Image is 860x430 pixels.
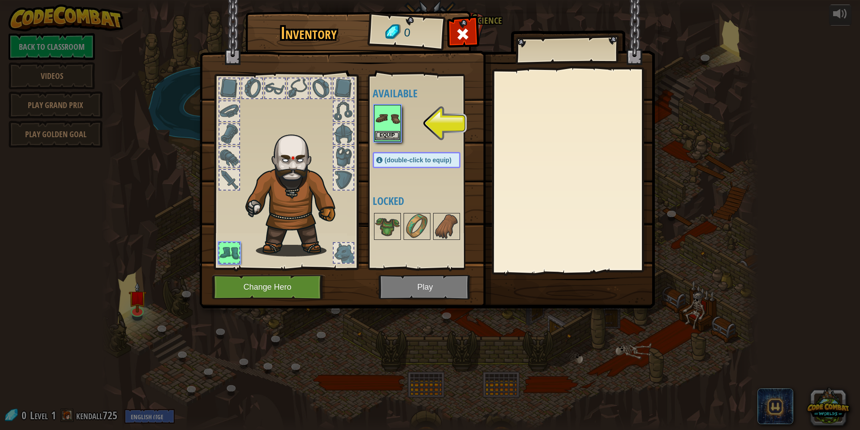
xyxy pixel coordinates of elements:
[373,195,478,207] h4: Locked
[375,214,400,239] img: portrait.png
[241,126,351,256] img: goliath_hair.png
[373,87,478,99] h4: Available
[434,214,459,239] img: portrait.png
[375,106,400,131] img: portrait.png
[212,275,326,300] button: Change Hero
[404,214,430,239] img: portrait.png
[385,156,451,164] span: (double-click to equip)
[403,25,411,41] span: 0
[375,131,400,140] button: Equip
[252,24,366,43] h1: Inventory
